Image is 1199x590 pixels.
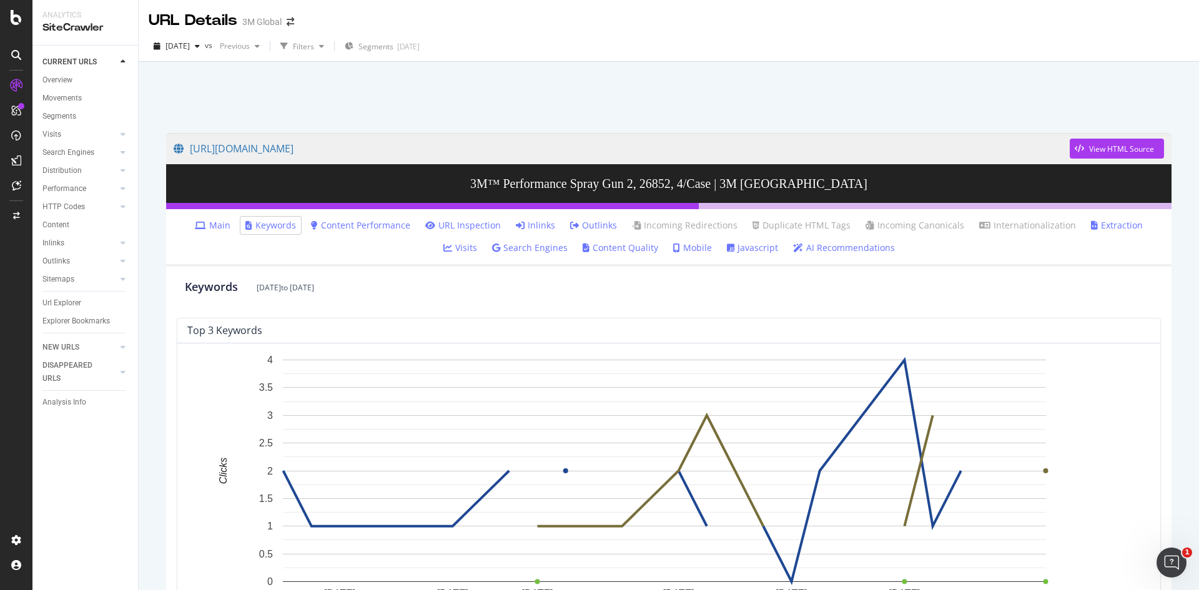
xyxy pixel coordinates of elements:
[215,41,250,51] span: Previous
[42,74,72,87] div: Overview
[42,200,117,214] a: HTTP Codes
[275,36,329,56] button: Filters
[866,219,964,232] a: Incoming Canonicals
[267,466,273,476] text: 2
[42,237,117,250] a: Inlinks
[149,10,237,31] div: URL Details
[267,576,273,587] text: 0
[42,128,61,141] div: Visits
[287,17,294,26] div: arrow-right-arrow-left
[267,521,273,531] text: 1
[397,41,420,52] div: [DATE]
[245,219,296,232] a: Keywords
[1089,144,1154,154] div: View HTML Source
[42,315,129,328] a: Explorer Bookmarks
[979,219,1076,232] a: Internationalization
[42,182,117,195] a: Performance
[42,255,70,268] div: Outlinks
[293,41,314,52] div: Filters
[793,242,895,254] a: AI Recommendations
[1091,219,1143,232] a: Extraction
[257,282,314,293] div: [DATE] to [DATE]
[42,219,69,232] div: Content
[42,56,97,69] div: CURRENT URLS
[340,36,425,56] button: Segments[DATE]
[42,92,82,105] div: Movements
[165,41,190,51] span: 2025 Sep. 14th
[311,219,410,232] a: Content Performance
[42,341,79,354] div: NEW URLS
[42,110,129,123] a: Segments
[42,359,117,385] a: DISAPPEARED URLS
[516,219,555,232] a: Inlinks
[185,279,238,295] div: Keywords
[1182,548,1192,558] span: 1
[492,242,568,254] a: Search Engines
[42,128,117,141] a: Visits
[583,242,658,254] a: Content Quality
[42,297,129,310] a: Url Explorer
[259,438,273,448] text: 2.5
[166,164,1172,203] h3: 3M™ Performance Spray Gun 2, 26852, 4/Case | 3M [GEOGRAPHIC_DATA]
[42,182,86,195] div: Performance
[42,164,82,177] div: Distribution
[218,458,229,484] text: Clicks
[42,341,117,354] a: NEW URLS
[425,219,501,232] a: URL Inspection
[673,242,712,254] a: Mobile
[195,219,230,232] a: Main
[42,21,128,35] div: SiteCrawler
[42,10,128,21] div: Analytics
[259,382,273,393] text: 3.5
[42,396,129,409] a: Analysis Info
[42,396,86,409] div: Analysis Info
[174,133,1070,164] a: [URL][DOMAIN_NAME]
[752,219,851,232] a: Duplicate HTML Tags
[42,92,129,105] a: Movements
[205,40,215,51] span: vs
[42,200,85,214] div: HTTP Codes
[42,110,76,123] div: Segments
[443,242,477,254] a: Visits
[187,324,262,337] div: top 3 keywords
[42,56,117,69] a: CURRENT URLS
[42,273,117,286] a: Sitemaps
[42,146,117,159] a: Search Engines
[259,549,273,559] text: 0.5
[149,36,205,56] button: [DATE]
[42,146,94,159] div: Search Engines
[42,273,74,286] div: Sitemaps
[727,242,778,254] a: Javascript
[42,255,117,268] a: Outlinks
[632,219,738,232] a: Incoming Redirections
[42,164,117,177] a: Distribution
[259,493,273,504] text: 1.5
[42,237,64,250] div: Inlinks
[267,355,273,365] text: 4
[1070,139,1164,159] button: View HTML Source
[215,36,265,56] button: Previous
[42,297,81,310] div: Url Explorer
[358,41,393,52] span: Segments
[570,219,617,232] a: Outlinks
[42,219,129,232] a: Content
[242,16,282,28] div: 3M Global
[42,359,106,385] div: DISAPPEARED URLS
[42,315,110,328] div: Explorer Bookmarks
[1157,548,1187,578] iframe: Intercom live chat
[267,410,273,421] text: 3
[42,74,129,87] a: Overview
